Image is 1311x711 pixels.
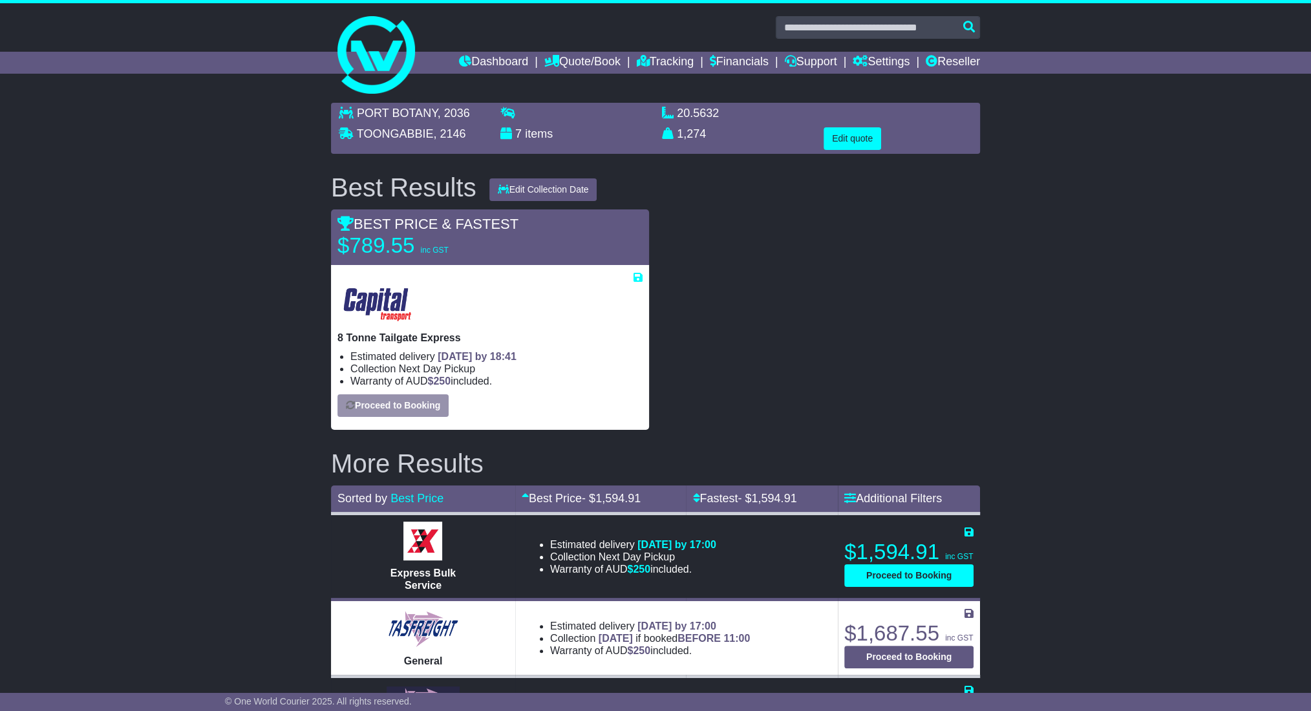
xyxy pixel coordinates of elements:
a: Fastest- $1,594.91 [692,492,796,505]
span: 1,594.91 [595,492,641,505]
span: inc GST [420,246,448,255]
a: Dashboard [459,52,528,74]
li: Warranty of AUD included. [350,375,643,387]
span: [DATE] by 17:00 [637,539,716,550]
span: [DATE] [599,633,633,644]
li: Warranty of AUD included. [550,644,750,657]
span: 250 [633,645,650,656]
a: Additional Filters [844,492,942,505]
span: $ [627,564,650,575]
span: General [404,655,443,666]
span: 7 [515,127,522,140]
li: Warranty of AUD included. [550,563,716,575]
p: $1,687.55 [844,621,974,646]
button: Proceed to Booking [844,564,974,587]
li: Estimated delivery [550,538,716,551]
button: Proceed to Booking [337,394,449,417]
span: $ [427,376,451,387]
span: Next Day Pickup [399,363,475,374]
span: inc GST [945,633,973,642]
a: Quote/Book [544,52,621,74]
span: Sorted by [337,492,387,505]
span: 250 [433,376,451,387]
li: Estimated delivery [350,350,643,363]
span: 1,274 [677,127,706,140]
h2: More Results [331,449,980,478]
span: items [525,127,553,140]
span: 1,594.91 [751,492,796,505]
a: Financials [710,52,769,74]
img: CapitalTransport: 8 Tonne Tailgate Express [337,284,418,325]
span: - $ [738,492,796,505]
span: PORT BOTANY [357,107,438,120]
span: $ [627,645,650,656]
span: 20.5632 [677,107,719,120]
span: - $ [582,492,641,505]
span: inc GST [945,552,973,561]
span: if booked [599,633,750,644]
button: Edit Collection Date [489,178,597,201]
span: 250 [633,564,650,575]
span: 11:00 [723,633,750,644]
button: Proceed to Booking [844,646,974,668]
button: Edit quote [824,127,881,150]
a: Settings [853,52,910,74]
img: Border Express: Express Bulk Service [403,522,442,560]
span: BEST PRICE & FASTEST [337,216,518,232]
li: Collection [550,551,716,563]
li: Collection [550,632,750,644]
a: Best Price- $1,594.91 [522,492,641,505]
a: Best Price [390,492,443,505]
p: $1,594.91 [844,539,974,565]
li: Estimated delivery [550,620,750,632]
p: $789.55 [337,233,499,259]
span: [DATE] by 17:00 [637,621,716,631]
span: , 2036 [438,107,470,120]
a: Tracking [637,52,694,74]
a: Reseller [926,52,980,74]
span: © One World Courier 2025. All rights reserved. [225,696,412,706]
span: , 2146 [433,127,465,140]
img: Tasfreight: General [387,610,460,648]
span: [DATE] by 18:41 [438,351,517,362]
span: Next Day Pickup [599,551,675,562]
a: Support [784,52,837,74]
p: 8 Tonne Tailgate Express [337,332,643,344]
div: Best Results [325,173,483,202]
li: Collection [350,363,643,375]
span: Express Bulk Service [390,568,456,591]
span: TOONGABBIE [357,127,434,140]
span: BEFORE [677,633,721,644]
